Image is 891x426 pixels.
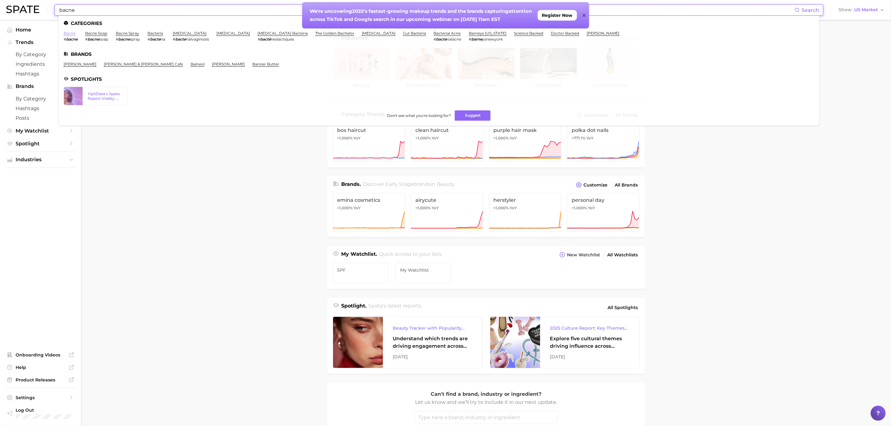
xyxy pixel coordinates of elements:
a: SPF [333,263,388,283]
a: box haircut>1,000% YoY [333,123,405,162]
span: Home [16,27,65,33]
a: gut bacteria [403,31,426,36]
span: YoY [354,136,361,141]
button: Industries [5,155,76,164]
p: Can't find a brand, industry or ingredient? [414,390,558,398]
a: purple hair mask>1,000% YoY [489,123,562,162]
span: YoY [354,206,361,211]
a: [MEDICAL_DATA] bacteria [258,31,308,36]
span: clean haircut [415,127,479,133]
a: Spotlight [5,139,76,148]
span: emina cosmetics [337,197,401,203]
a: clean haircut>1,000% YoY [411,123,483,162]
span: # [258,37,260,41]
span: Discover Early Stage brands in . [363,181,455,187]
span: Ingredients [16,61,65,67]
em: bacne [118,37,130,41]
span: All Brands [615,182,638,188]
span: # [116,37,118,41]
div: 2025 Culture Report: Key Themes That Are Shaping Consumer Demand [550,324,629,332]
div: [DATE] [393,353,472,361]
span: Hashtags [16,71,65,77]
h2: Quick access to your lists. [379,250,442,259]
span: Brands [16,84,65,89]
h2: Spate's latest reports. [368,302,422,313]
span: Posts [16,115,65,121]
a: the golden bachelor [315,31,354,36]
h1: My Watchlist. [341,250,377,259]
a: Hashtags [5,104,76,113]
a: bacne [64,31,75,36]
div: Understand which trends are driving engagement across platforms in the skin, hair, makeup, and fr... [393,335,472,350]
span: Hashtags [16,105,65,111]
span: SPF [337,268,384,273]
div: Beauty Tracker with Popularity Index [393,324,472,332]
a: by Category [5,94,76,104]
span: >1,000% [494,136,509,140]
span: ria [161,37,165,41]
a: [PERSON_NAME] [212,62,245,66]
a: Settings [5,393,76,402]
button: Brands [5,82,76,91]
span: # [64,37,66,41]
span: # [85,37,88,41]
span: by Category [16,96,65,102]
span: # [434,37,436,41]
span: # [469,37,472,41]
span: rialvaginosis [186,37,209,41]
input: Search here for a brand, industry, or ingredient [59,5,795,15]
a: barneys [US_STATE] [469,31,507,36]
a: bacteria [148,31,163,36]
input: Type here a brand, industry or ingredient [414,411,558,424]
a: Help [5,363,76,372]
span: Settings [16,395,65,400]
span: # [173,37,175,41]
a: bacne spray [116,31,139,36]
a: [MEDICAL_DATA] [216,31,250,36]
span: >1,000% [415,136,431,140]
div: Explore five cultural themes driving influence across beauty, food, and pop culture. [550,335,629,350]
a: Hashtags [5,69,76,79]
span: personal day [572,197,635,203]
em: bacte [175,37,186,41]
a: Ingredients [5,59,76,69]
span: Search [801,7,819,13]
span: +771.1% [572,136,585,140]
a: [PERSON_NAME] [64,62,96,66]
span: by Category [16,51,65,57]
a: herstyler>1,000% YoY [489,193,562,232]
span: All Spotlights [608,304,638,311]
span: box haircut [337,127,401,133]
a: emina cosmetics>1,000% YoY [333,193,405,232]
a: Beauty Tracker with Popularity IndexUnderstand which trends are driving engagement across platfor... [333,317,482,368]
a: Home [5,25,76,35]
em: bacne [88,37,99,41]
span: YoY [586,136,593,141]
span: Industries [16,157,65,162]
a: All Watchlists [606,251,640,259]
a: My Watchlist [395,263,451,283]
span: spray [130,37,140,41]
span: >1,000% [415,206,431,210]
a: polka dot nails+771.1% YoY [567,123,640,162]
span: polka dot nails [572,127,635,133]
a: My Watchlist [5,126,76,136]
span: Don't see what you're looking for? [387,113,451,118]
span: Product Releases [16,377,65,383]
a: Product Releases [5,375,76,385]
em: barne [472,37,482,41]
span: ysnewyork [482,37,503,41]
a: All Brands [613,181,640,189]
button: New Watchlist [558,250,602,259]
div: YipitData x Spate Report Virality-Driven Brands Are Taking a Slice of the Beauty Pie [88,91,122,101]
span: rieslactiques [271,37,294,41]
a: doctor backed [551,31,579,36]
img: SPATE [6,6,39,13]
span: airycute [415,197,479,203]
span: beauty [437,181,454,187]
span: >1,000% [337,206,353,210]
a: by Category [5,50,76,59]
span: >1,000% [572,206,587,210]
span: >1,000% [494,206,509,210]
span: Brands . [341,181,361,187]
